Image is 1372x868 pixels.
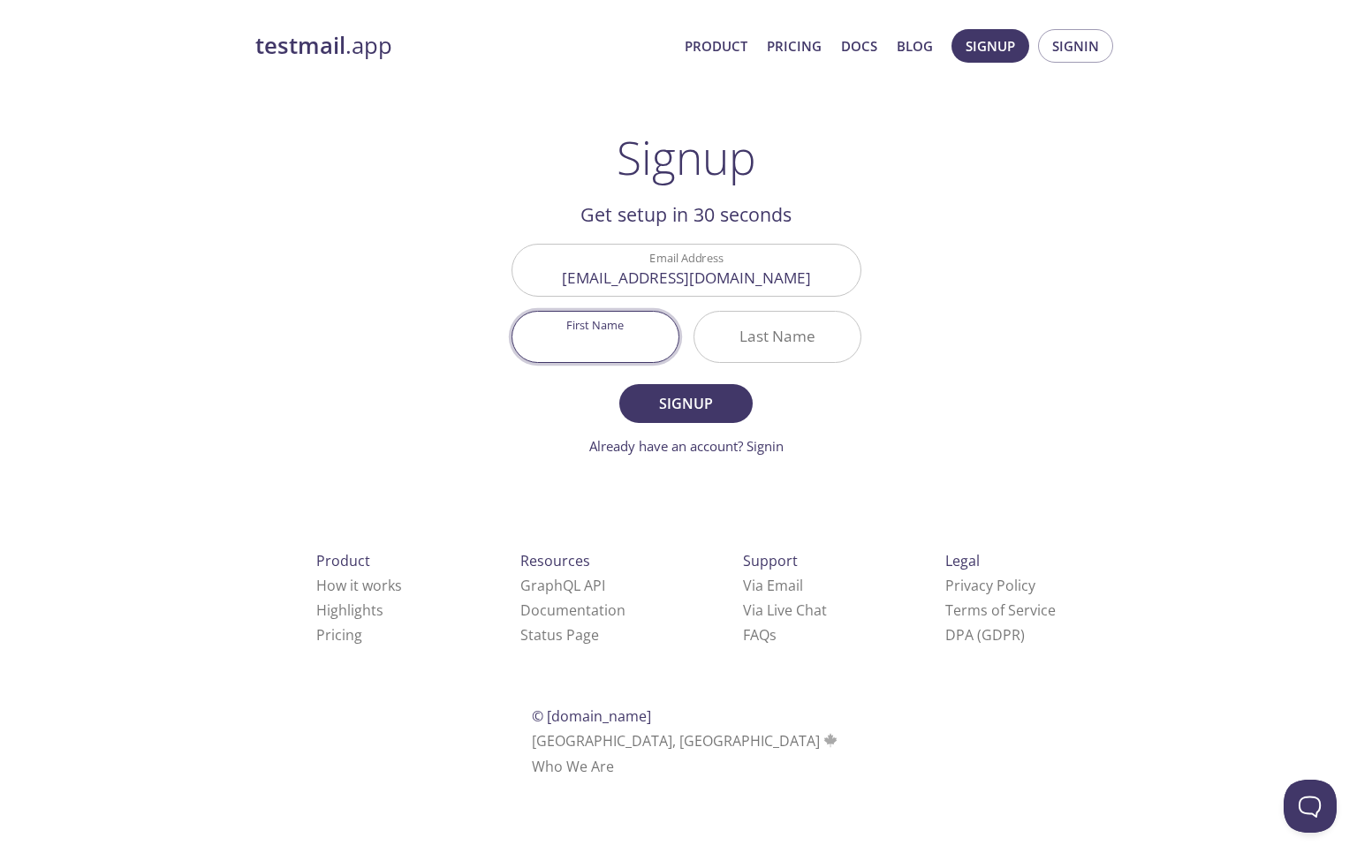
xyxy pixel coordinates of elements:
h2: Get setup in 30 seconds [512,200,861,230]
span: Support [743,551,798,570]
a: DPA (GDPR) [945,625,1025,645]
button: Signup [951,29,1029,63]
a: Pricing [316,625,362,645]
span: Resources [520,551,590,570]
a: Already have an account? Signin [589,437,784,455]
strong: testmail [255,30,345,61]
a: Status Page [520,625,599,645]
span: © [DOMAIN_NAME] [532,706,651,726]
span: Signin [1052,34,1099,57]
a: GraphQL API [520,576,605,595]
a: Who We Are [532,757,614,776]
a: Highlights [316,600,383,620]
a: testmail.app [255,31,671,61]
a: Blog [897,34,933,57]
button: Signin [1038,29,1113,63]
a: Documentation [520,600,625,620]
a: Terms of Service [945,600,1056,620]
a: How it works [316,576,402,595]
a: Pricing [767,34,822,57]
h1: Signup [617,131,756,184]
a: FAQ [743,625,777,645]
span: Product [316,551,370,570]
span: Signup [966,34,1015,57]
span: Signup [639,391,732,416]
button: Signup [619,384,752,423]
span: [GEOGRAPHIC_DATA], [GEOGRAPHIC_DATA] [532,731,840,751]
a: Docs [841,34,877,57]
a: Via Live Chat [743,600,827,620]
a: Via Email [743,576,803,595]
a: Product [685,34,747,57]
span: Legal [945,551,980,570]
span: s [769,625,777,645]
iframe: Help Scout Beacon - Open [1284,780,1337,833]
a: Privacy Policy [945,576,1035,595]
